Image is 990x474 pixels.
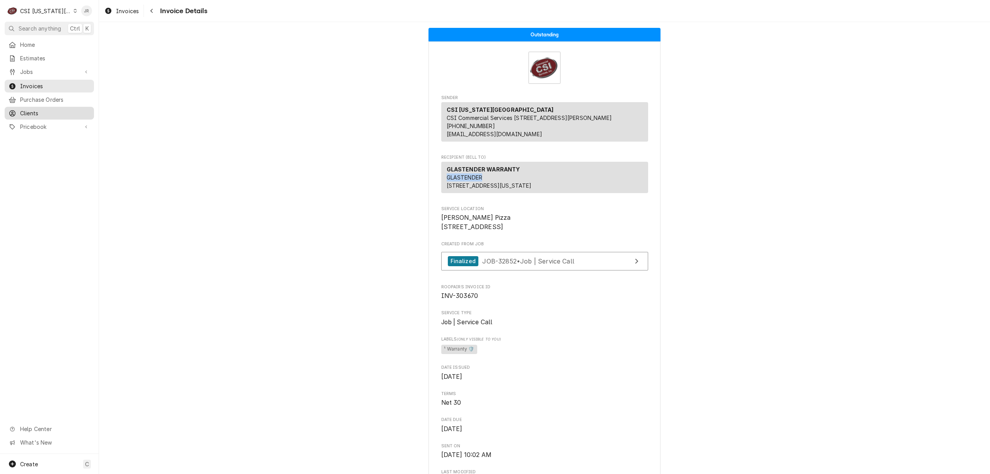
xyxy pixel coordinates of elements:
div: Recipient (Bill To) [441,162,648,193]
a: Go to Jobs [5,65,94,78]
span: Create [20,461,38,467]
span: Date Due [441,424,648,434]
div: Service Location [441,206,648,232]
span: Invoices [116,7,139,15]
span: Created From Job [441,241,648,247]
div: [object Object] [441,336,648,355]
span: Job | Service Call [441,318,493,326]
span: [DATE] 10:02 AM [441,451,492,459]
span: Service Location [441,213,648,231]
a: Clients [5,107,94,120]
span: CSI Commercial Services [STREET_ADDRESS][PERSON_NAME] [447,115,612,121]
span: Ctrl [70,24,80,33]
div: Roopairs Invoice ID [441,284,648,301]
span: JOB-32852 • Job | Service Call [482,257,574,265]
span: Sent On [441,450,648,460]
div: C [7,5,18,16]
div: Sender [441,102,648,145]
button: Navigate back [145,5,158,17]
span: Terms [441,398,648,407]
div: Created From Job [441,241,648,274]
a: Invoices [101,5,142,17]
span: Invoice Details [158,6,207,16]
span: GLASTENDER [STREET_ADDRESS][US_STATE] [447,174,532,189]
a: Invoices [5,80,94,92]
span: Search anything [19,24,61,33]
a: Go to What's New [5,436,94,449]
strong: GLASTENDER WARRANTY [447,166,520,173]
div: CSI Kansas City's Avatar [7,5,18,16]
div: Date Issued [441,364,648,381]
a: [EMAIL_ADDRESS][DOMAIN_NAME] [447,131,542,137]
a: Go to Pricebook [5,120,94,133]
span: Roopairs Invoice ID [441,284,648,290]
span: Date Issued [441,364,648,371]
span: Purchase Orders [20,96,90,104]
span: Jobs [20,68,79,76]
span: Date Due [441,417,648,423]
span: Service Type [441,310,648,316]
span: [DATE] [441,425,463,433]
a: Estimates [5,52,94,65]
span: Roopairs Invoice ID [441,291,648,301]
button: Search anythingCtrlK [5,22,94,35]
span: C [85,460,89,468]
a: Home [5,38,94,51]
span: Date Issued [441,372,648,382]
span: Invoices [20,82,90,90]
span: Net 30 [441,399,461,406]
a: View Job [441,252,648,271]
div: CSI [US_STATE][GEOGRAPHIC_DATA] [20,7,71,15]
div: Date Due [441,417,648,433]
div: Sent On [441,443,648,460]
div: Service Type [441,310,648,327]
span: What's New [20,438,89,447]
span: (Only Visible to You) [457,337,500,341]
div: Sender [441,102,648,142]
span: [PERSON_NAME] Pizza [STREET_ADDRESS] [441,214,511,231]
span: Pricebook [20,123,79,131]
span: Recipient (Bill To) [441,154,648,161]
span: Sender [441,95,648,101]
div: Invoice Recipient [441,154,648,197]
div: Finalized [448,256,478,267]
span: Estimates [20,54,90,62]
span: Home [20,41,90,49]
span: [DATE] [441,373,463,380]
div: Invoice Sender [441,95,648,145]
img: Logo [528,51,561,84]
strong: CSI [US_STATE][GEOGRAPHIC_DATA] [447,106,554,113]
span: INV-303670 [441,292,478,299]
span: Labels [441,336,648,342]
span: Sent On [441,443,648,449]
span: Help Center [20,425,89,433]
a: [PHONE_NUMBER] [447,123,495,129]
span: Service Type [441,318,648,327]
a: Purchase Orders [5,93,94,106]
a: Go to Help Center [5,423,94,435]
div: Status [428,28,661,41]
span: Outstanding [531,32,559,37]
div: JR [81,5,92,16]
div: Terms [441,391,648,407]
span: K [85,24,89,33]
span: Terms [441,391,648,397]
span: [object Object] [441,344,648,355]
div: Jessica Rentfro's Avatar [81,5,92,16]
span: ¹ Warranty 🛡️ [441,345,478,354]
span: Clients [20,109,90,117]
span: Service Location [441,206,648,212]
div: Recipient (Bill To) [441,162,648,196]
